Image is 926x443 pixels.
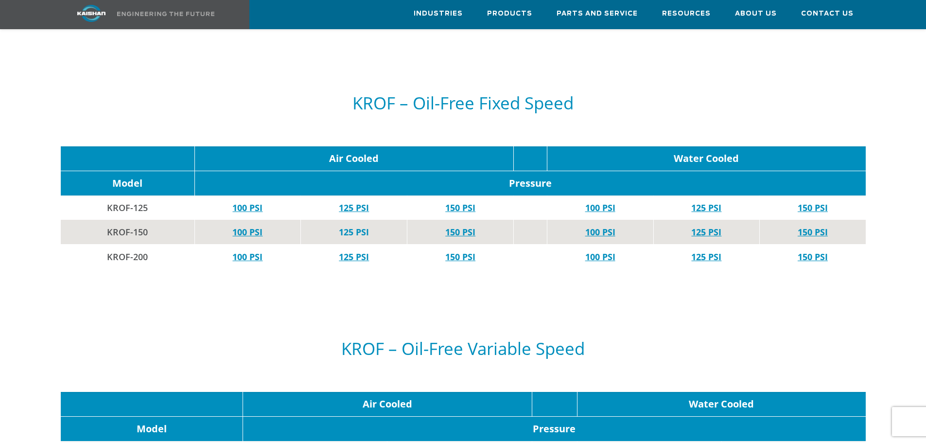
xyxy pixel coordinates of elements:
[194,171,865,196] td: Pressure
[585,202,615,213] a: 100 PSI
[662,0,711,27] a: Resources
[487,0,532,27] a: Products
[801,8,854,19] span: Contact Us
[232,251,262,263] a: 100 PSI
[61,94,866,112] h5: KROF – Oil-Free Fixed Speed
[487,8,532,19] span: Products
[445,226,475,238] a: 150 PSI
[577,392,865,417] td: Water Cooled
[557,0,638,27] a: Parts and Service
[61,220,195,245] td: KROF-150
[691,226,721,238] a: 125 PSI
[798,202,828,213] a: 150 PSI
[585,226,615,238] a: 100 PSI
[414,0,463,27] a: Industries
[735,8,777,19] span: About Us
[691,251,721,263] a: 125 PSI
[801,0,854,27] a: Contact Us
[61,417,243,442] td: Model
[445,202,475,213] a: 150 PSI
[61,171,195,196] td: Model
[557,8,638,19] span: Parts and Service
[232,226,262,238] a: 100 PSI
[232,202,262,213] a: 100 PSI
[243,417,865,442] td: Pressure
[339,226,369,238] a: 125 PSI
[117,12,214,16] img: Engineering the future
[445,251,475,263] a: 150 PSI
[61,339,866,358] h5: KROF – Oil-Free Variable Speed
[585,251,615,263] a: 100 PSI
[414,8,463,19] span: Industries
[691,202,721,213] a: 125 PSI
[339,251,369,263] a: 125 PSI
[243,392,532,417] td: Air Cooled
[55,5,128,22] img: kaishan logo
[61,245,195,269] td: KROF-200
[547,146,865,171] td: Water Cooled
[339,202,369,213] a: 125 PSI
[798,251,828,263] a: 150 PSI
[735,0,777,27] a: About Us
[194,146,514,171] td: Air Cooled
[61,195,195,220] td: KROF-125
[662,8,711,19] span: Resources
[798,226,828,238] a: 150 PSI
